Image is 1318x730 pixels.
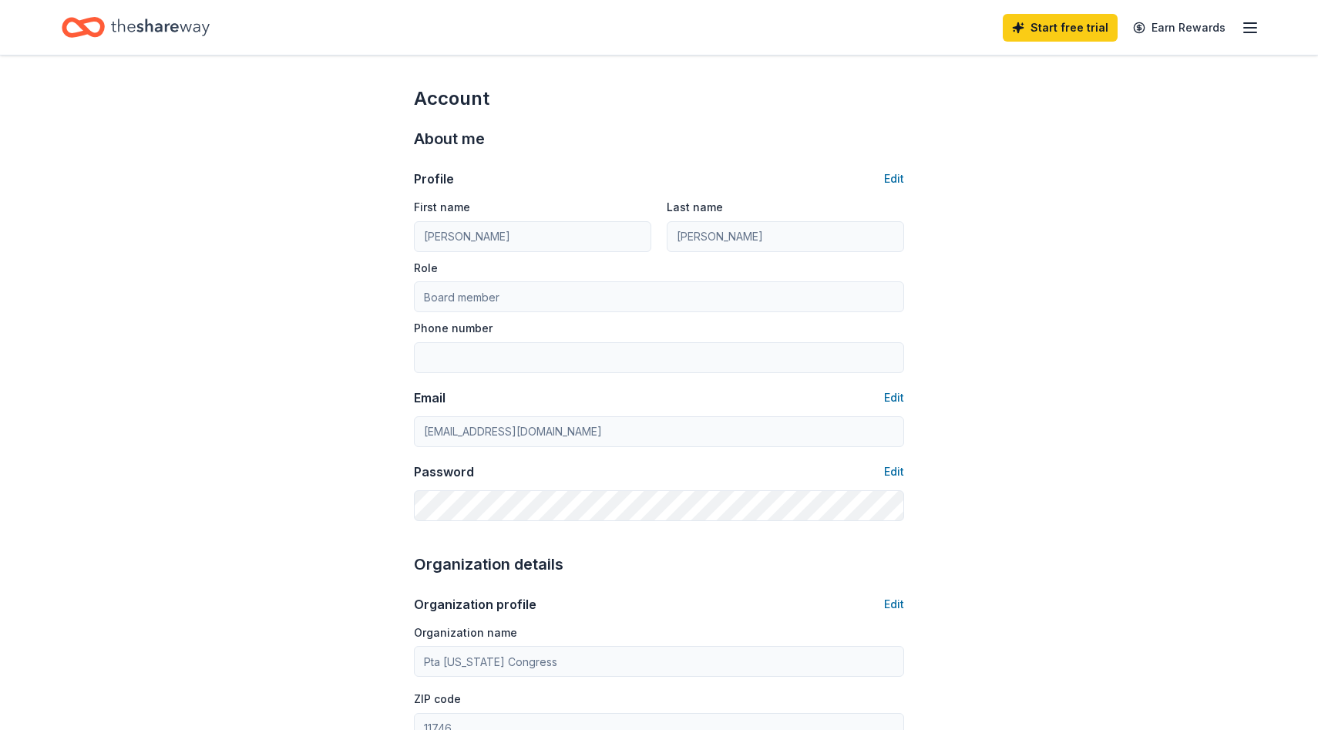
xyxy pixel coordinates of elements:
div: Email [414,389,445,407]
label: Organization name [414,625,517,641]
label: Phone number [414,321,493,336]
button: Edit [884,595,904,614]
div: Account [414,86,904,111]
div: Profile [414,170,454,188]
div: Organization profile [414,595,536,614]
label: Last name [667,200,723,215]
div: Organization details [414,552,904,577]
button: Edit [884,463,904,481]
label: First name [414,200,470,215]
a: Home [62,9,210,45]
label: ZIP code [414,691,461,707]
a: Start free trial [1003,14,1118,42]
label: Role [414,261,438,276]
button: Edit [884,170,904,188]
div: Password [414,463,474,481]
div: About me [414,126,904,151]
button: Edit [884,389,904,407]
a: Earn Rewards [1124,14,1235,42]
